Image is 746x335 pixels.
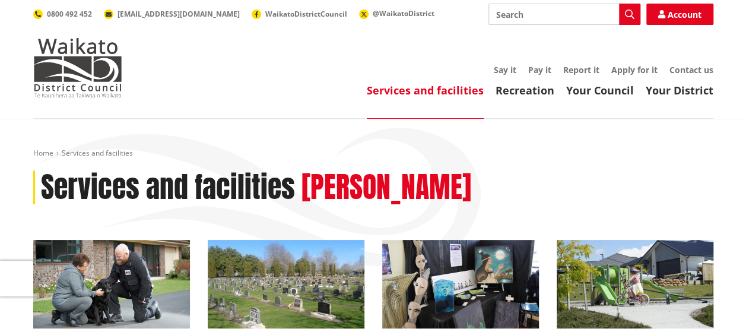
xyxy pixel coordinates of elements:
h1: Services and facilities [41,170,295,205]
a: Apply for it [611,64,658,75]
span: @WaikatoDistrict [373,8,434,18]
img: Matariki Travelling Suitcase Art Exhibition [382,240,539,328]
span: 0800 492 452 [47,9,92,19]
a: Say it [494,64,516,75]
a: @WaikatoDistrict [359,8,434,18]
span: WaikatoDistrictCouncil [265,9,347,19]
a: 0800 492 452 [33,9,92,19]
img: Animal Control [33,240,190,328]
h2: [PERSON_NAME] [301,170,471,205]
nav: breadcrumb [33,148,713,159]
a: Your Council [566,83,634,97]
a: Home [33,148,53,158]
a: Recreation [496,83,554,97]
a: Contact us [669,64,713,75]
input: Search input [488,4,640,25]
img: New housing in Pokeno [557,240,713,328]
iframe: Messenger Launcher [691,285,734,328]
a: [EMAIL_ADDRESS][DOMAIN_NAME] [104,9,240,19]
a: Account [646,4,713,25]
img: Huntly Cemetery [208,240,364,328]
a: Report it [563,64,599,75]
img: Waikato District Council - Te Kaunihera aa Takiwaa o Waikato [33,38,122,97]
a: Your District [646,83,713,97]
a: WaikatoDistrictCouncil [252,9,347,19]
a: Pay it [528,64,551,75]
span: Services and facilities [62,148,133,158]
a: Services and facilities [367,83,484,97]
span: [EMAIL_ADDRESS][DOMAIN_NAME] [118,9,240,19]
